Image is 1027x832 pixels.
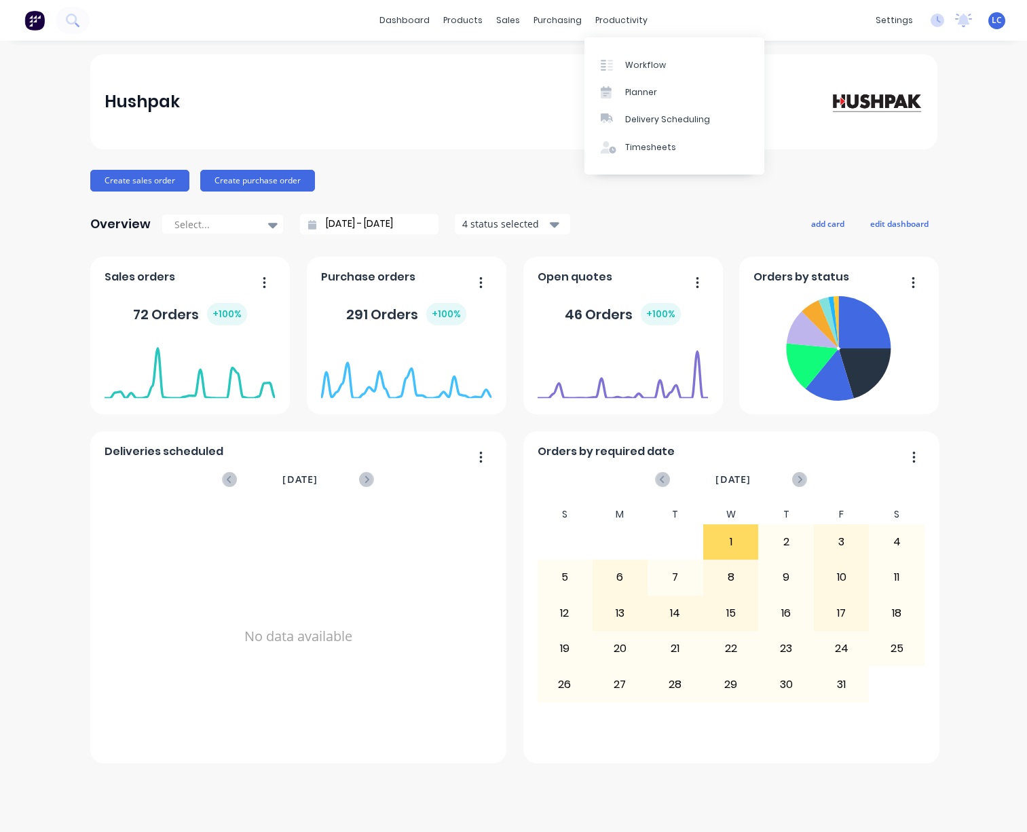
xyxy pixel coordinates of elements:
[815,632,869,666] div: 24
[870,560,924,594] div: 11
[593,632,648,666] div: 20
[753,269,849,285] span: Orders by status
[641,303,681,325] div: + 100 %
[455,214,570,234] button: 4 status selected
[759,667,813,701] div: 30
[625,113,710,126] div: Delivery Scheduling
[704,525,758,559] div: 1
[105,88,180,115] div: Hushpak
[759,525,813,559] div: 2
[537,505,593,524] div: S
[538,632,592,666] div: 19
[538,444,675,460] span: Orders by required date
[758,505,814,524] div: T
[870,596,924,630] div: 18
[648,560,703,594] div: 7
[538,667,592,701] div: 26
[869,10,920,31] div: settings
[207,303,247,325] div: + 100 %
[593,505,648,524] div: M
[814,505,870,524] div: F
[861,215,937,232] button: edit dashboard
[90,170,189,192] button: Create sales order
[759,596,813,630] div: 16
[584,134,764,161] a: Timesheets
[426,303,466,325] div: + 100 %
[436,10,489,31] div: products
[827,90,922,113] img: Hushpak
[869,505,925,524] div: S
[527,10,589,31] div: purchasing
[200,170,315,192] button: Create purchase order
[90,211,151,238] div: Overview
[321,269,415,285] span: Purchase orders
[648,632,703,666] div: 21
[648,505,703,524] div: T
[489,10,527,31] div: sales
[538,596,592,630] div: 12
[565,303,681,325] div: 46 Orders
[870,632,924,666] div: 25
[703,505,759,524] div: W
[538,269,612,285] span: Open quotes
[815,560,869,594] div: 10
[346,303,466,325] div: 291 Orders
[373,10,436,31] a: dashboard
[625,86,657,98] div: Planner
[759,632,813,666] div: 23
[593,667,648,701] div: 27
[133,303,247,325] div: 72 Orders
[593,560,648,594] div: 6
[704,667,758,701] div: 29
[704,632,758,666] div: 22
[870,525,924,559] div: 4
[625,141,676,153] div: Timesheets
[105,505,491,768] div: No data available
[704,560,758,594] div: 8
[625,59,666,71] div: Workflow
[802,215,853,232] button: add card
[815,525,869,559] div: 3
[815,667,869,701] div: 31
[648,596,703,630] div: 14
[648,667,703,701] div: 28
[715,472,751,487] span: [DATE]
[584,79,764,106] a: Planner
[759,560,813,594] div: 9
[815,596,869,630] div: 17
[282,472,318,487] span: [DATE]
[589,10,654,31] div: productivity
[584,51,764,78] a: Workflow
[992,14,1002,26] span: LC
[24,10,45,31] img: Factory
[593,596,648,630] div: 13
[704,596,758,630] div: 15
[105,269,175,285] span: Sales orders
[538,560,592,594] div: 5
[462,217,548,231] div: 4 status selected
[584,106,764,133] a: Delivery Scheduling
